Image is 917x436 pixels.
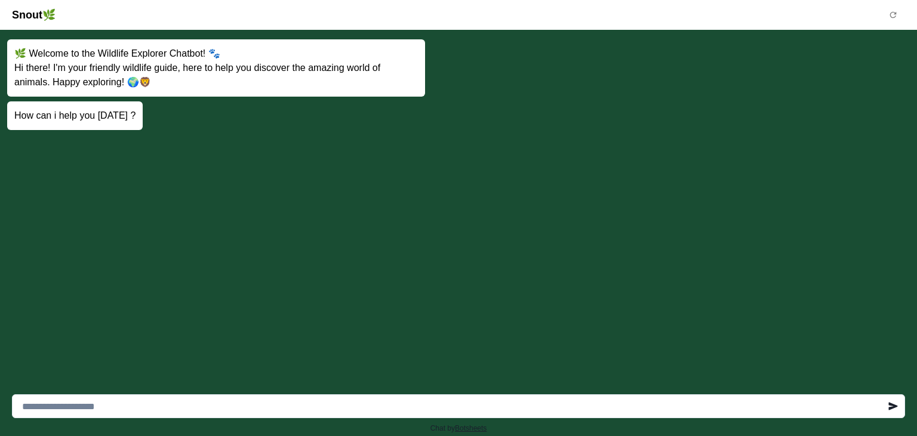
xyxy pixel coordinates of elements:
[14,47,418,61] p: 🌿 Welcome to the Wildlife Explorer Chatbot! 🐾
[14,109,136,123] p: How can i help you [DATE] ?
[881,3,905,27] button: Reset
[430,423,487,434] p: Chat by
[12,7,72,23] p: Snout🌿
[14,61,418,89] p: Hi there! I'm your friendly wildlife guide, here to help you discover the amazing world of animal...
[455,424,487,432] a: Botsheets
